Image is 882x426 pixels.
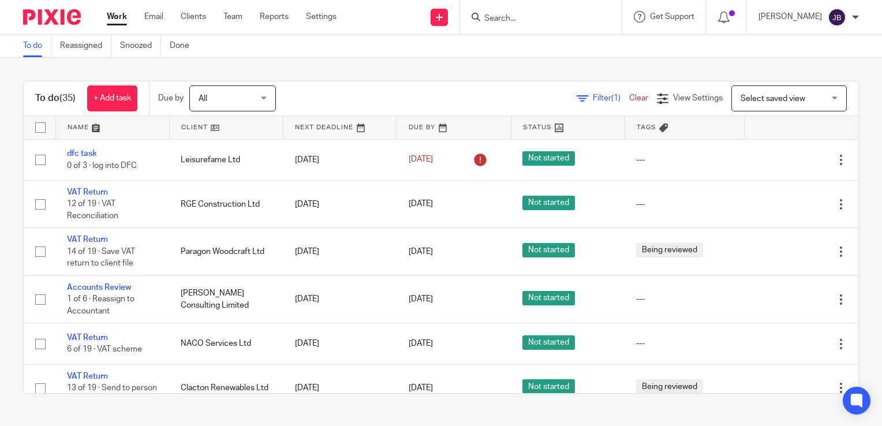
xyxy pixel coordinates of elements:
a: Work [107,11,127,23]
td: [DATE] [283,139,397,180]
span: [DATE] [409,384,433,392]
a: dfc task [67,150,97,158]
span: (35) [59,94,76,103]
td: [DATE] [283,275,397,323]
a: VAT Return [67,372,108,380]
input: Search [483,14,587,24]
span: [DATE] [409,156,433,164]
td: Clacton Renewables Ltd [169,364,283,412]
td: Leisurefame Ltd [169,139,283,180]
span: Being reviewed [636,379,703,394]
span: Not started [522,379,575,394]
span: Tags [637,124,656,130]
span: 14 of 19 · Save VAT return to client file [67,248,135,268]
a: VAT Return [67,334,108,342]
span: [DATE] [409,200,433,208]
a: Reports [260,11,289,23]
span: 12 of 19 · VAT Reconciliation [67,200,118,221]
span: Not started [522,196,575,210]
div: --- [636,338,732,349]
a: + Add task [87,85,137,111]
span: [DATE] [409,248,433,256]
span: [DATE] [409,296,433,304]
span: Select saved view [741,95,805,103]
p: Due by [158,92,184,104]
span: Get Support [650,13,694,21]
td: [DATE] [283,228,397,275]
span: Not started [522,243,575,257]
td: NACO Services Ltd [169,323,283,364]
span: (1) [611,94,621,102]
img: svg%3E [828,8,846,27]
div: --- [636,293,732,305]
a: VAT Return [67,188,108,196]
span: All [199,95,207,103]
img: Pixie [23,9,81,25]
a: Clear [629,94,648,102]
td: [DATE] [283,323,397,364]
td: [DATE] [283,364,397,412]
span: [DATE] [409,339,433,347]
td: [PERSON_NAME] Consulting Limited [169,275,283,323]
span: Being reviewed [636,243,703,257]
span: Filter [593,94,629,102]
a: VAT Return [67,236,108,244]
td: Paragon Woodcraft Ltd [169,228,283,275]
div: --- [636,154,732,166]
span: Not started [522,291,575,305]
a: Team [223,11,242,23]
a: Accounts Review [67,283,131,292]
td: [DATE] [283,180,397,227]
p: [PERSON_NAME] [758,11,822,23]
span: 1 of 6 · Reassign to Accountant [67,295,134,315]
div: --- [636,199,732,210]
span: 0 of 3 · log into DFC [67,162,137,170]
span: 6 of 19 · VAT scheme [67,346,142,354]
td: RGE Construction Ltd [169,180,283,227]
span: View Settings [673,94,723,102]
a: Snoozed [120,35,161,57]
span: Not started [522,335,575,350]
h1: To do [35,92,76,104]
span: Not started [522,151,575,166]
span: 13 of 19 · Send to person who is doing VAT check [67,384,157,404]
a: Clients [181,11,206,23]
a: Reassigned [60,35,111,57]
a: Settings [306,11,337,23]
a: Email [144,11,163,23]
a: Done [170,35,198,57]
a: To do [23,35,51,57]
